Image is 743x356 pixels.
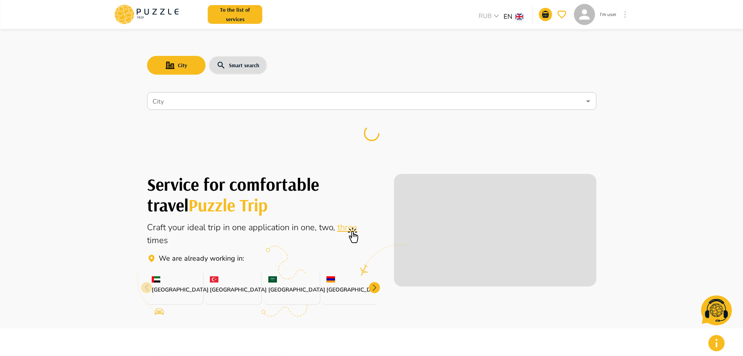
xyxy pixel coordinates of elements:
[326,286,373,294] p: [GEOGRAPHIC_DATA]
[248,222,292,233] span: application
[188,194,268,216] span: Puzzle Trip
[583,96,594,107] button: Open
[337,222,357,233] span: three
[555,8,569,21] button: go-to-wishlist-submit-button
[152,286,199,294] p: [GEOGRAPHIC_DATA]
[147,56,206,75] button: search-with-city
[208,222,223,233] span: trip
[504,12,512,22] p: EN
[147,174,376,215] h1: Create your perfect trip with Puzzle Trip.
[319,222,337,233] span: two,
[223,222,232,233] span: in
[516,14,523,20] img: lang
[292,222,301,233] span: in
[147,234,168,246] span: times
[268,286,315,294] p: [GEOGRAPHIC_DATA]
[208,5,262,24] button: To the list of services
[159,253,244,264] p: Travel Service Puzzle Trip
[476,11,504,23] div: RUB
[147,222,168,233] span: Craft
[187,222,208,233] span: ideal
[232,222,248,233] span: one
[168,222,187,233] span: your
[210,286,257,294] p: [GEOGRAPHIC_DATA]
[209,56,267,75] button: search-with-elastic-search
[147,221,376,247] div: Online aggregator of travel services to travel around the world.
[539,8,552,21] button: go-to-basket-submit-button
[600,11,616,18] p: I'm user
[301,222,319,233] span: one,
